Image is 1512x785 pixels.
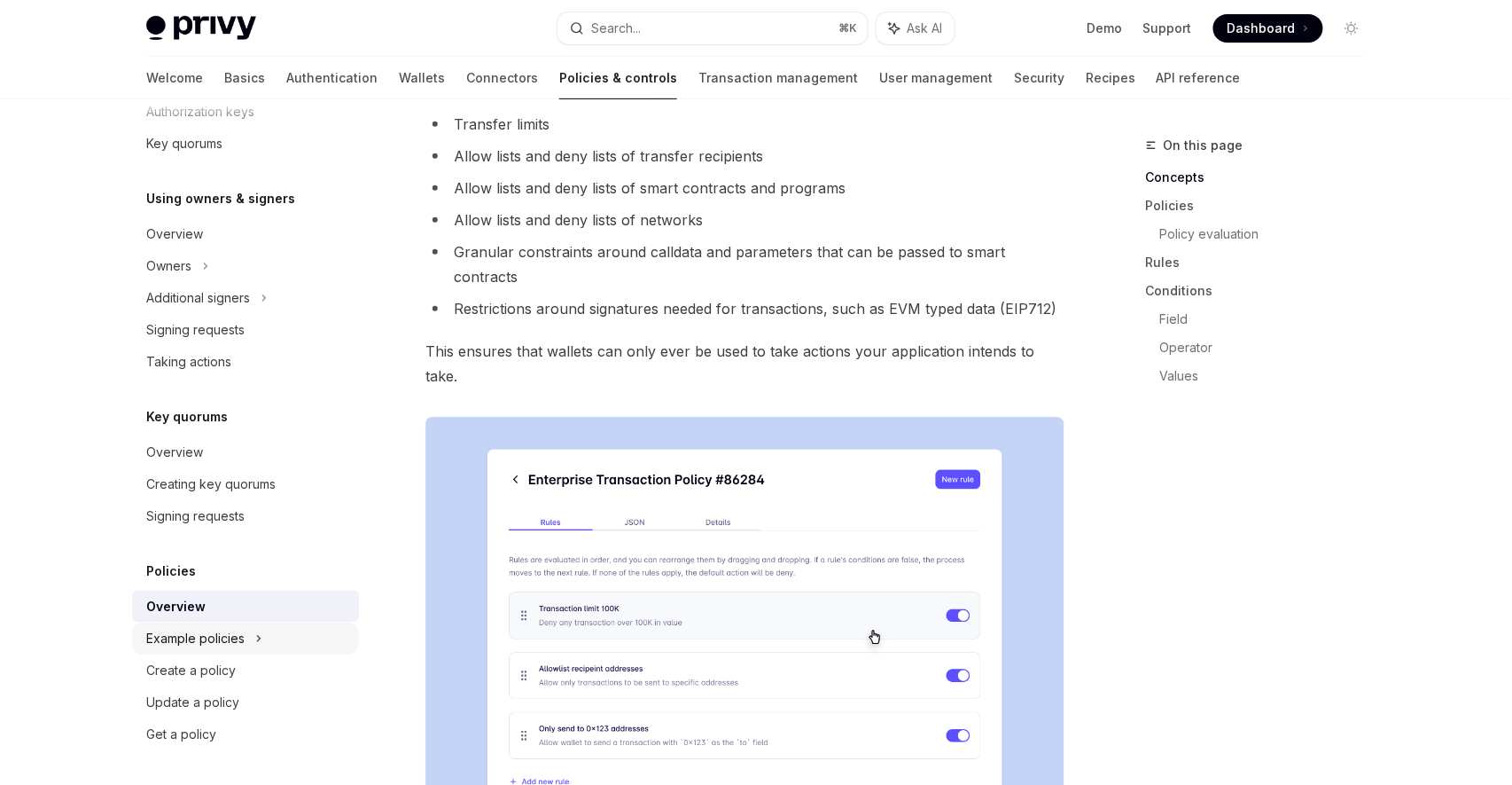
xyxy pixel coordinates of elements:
[877,12,955,44] button: Ask AI
[1086,57,1135,99] a: Recipes
[132,436,359,468] a: Overview
[907,20,942,37] span: Ask AI
[146,724,216,745] div: Get a policy
[146,133,222,154] div: Key quorums
[146,692,239,713] div: Update a policy
[132,718,359,750] a: Get a policy
[146,506,245,527] div: Signing requests
[557,12,868,44] button: Search...⌘K
[425,296,1064,321] li: Restrictions around signatures needed for transactions, such as EVM typed data (EIP712)
[146,224,203,245] div: Overview
[146,287,250,309] div: Additional signers
[466,57,538,99] a: Connectors
[286,57,378,99] a: Authentication
[1146,192,1380,220] a: Policies
[146,351,231,373] div: Taking actions
[146,16,256,41] img: light logo
[425,112,1064,137] li: Transfer limits
[1014,57,1064,99] a: Security
[698,57,858,99] a: Transaction management
[1160,334,1380,362] a: Operator
[132,655,359,687] a: Create a policy
[132,591,359,623] a: Overview
[591,18,641,39] div: Search...
[132,468,359,500] a: Creating key quorums
[425,239,1064,289] li: Granular constraints around calldata and parameters that can be passed to smart contracts
[425,176,1064,200] li: Allow lists and deny lists of smart contracts and programs
[146,255,191,277] div: Owners
[425,144,1064,169] li: Allow lists and deny lists of transfer recipients
[132,500,359,532] a: Signing requests
[559,57,677,99] a: Policies & controls
[1157,57,1241,99] a: API reference
[1337,14,1366,43] button: Toggle dark mode
[1160,362,1380,390] a: Values
[879,57,993,99] a: User management
[425,339,1064,389] span: This ensures that wallets can only ever be used to take actions your application intends to take.
[132,314,359,346] a: Signing requests
[838,21,857,35] span: ⌘ K
[1146,163,1380,192] a: Concepts
[146,660,236,681] div: Create a policy
[1146,277,1380,305] a: Conditions
[146,442,203,463] div: Overview
[1213,14,1323,43] a: Dashboard
[132,346,359,378] a: Taking actions
[146,596,206,617] div: Overview
[1087,20,1122,37] a: Demo
[132,218,359,250] a: Overview
[1143,20,1192,37] a: Support
[1228,20,1296,37] span: Dashboard
[132,687,359,718] a: Update a policy
[146,188,295,209] h5: Using owners & signers
[1164,135,1243,156] span: On this page
[399,57,445,99] a: Wallets
[146,474,276,495] div: Creating key quorums
[146,628,245,649] div: Example policies
[1160,220,1380,248] a: Policy evaluation
[132,128,359,160] a: Key quorums
[425,208,1064,232] li: Allow lists and deny lists of networks
[146,57,203,99] a: Welcome
[1160,305,1380,334] a: Field
[146,319,245,341] div: Signing requests
[1146,248,1380,277] a: Rules
[224,57,265,99] a: Basics
[146,406,228,428] h5: Key quorums
[146,561,196,582] h5: Policies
